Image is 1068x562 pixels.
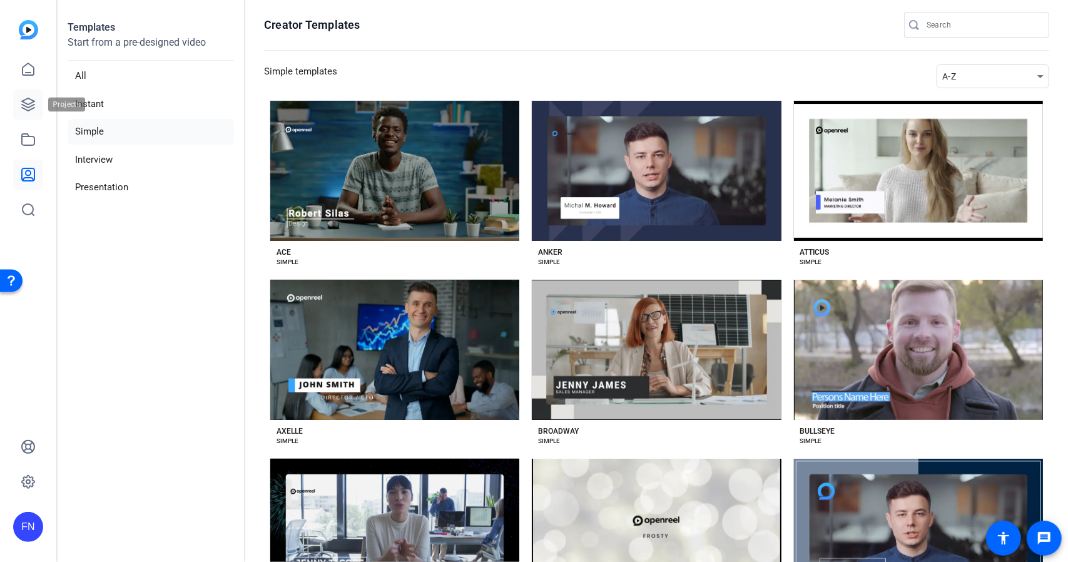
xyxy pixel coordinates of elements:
[794,280,1043,420] button: Template image
[68,175,234,200] li: Presentation
[270,101,519,241] button: Template image
[532,280,781,420] button: Template image
[538,426,579,436] div: BROADWAY
[538,247,562,257] div: ANKER
[800,257,822,267] div: SIMPLE
[800,426,835,436] div: BULLSEYE
[68,35,234,61] p: Start from a pre-designed video
[68,91,234,117] li: Instant
[68,21,115,33] strong: Templates
[794,101,1043,241] button: Template image
[68,63,234,89] li: All
[277,426,303,436] div: AXELLE
[538,257,560,267] div: SIMPLE
[68,119,234,145] li: Simple
[264,64,337,88] h3: Simple templates
[800,436,822,446] div: SIMPLE
[927,18,1039,33] input: Search
[270,280,519,420] button: Template image
[13,512,43,542] div: FN
[532,101,781,241] button: Template image
[68,147,234,173] li: Interview
[277,436,298,446] div: SIMPLE
[996,531,1011,546] mat-icon: accessibility
[800,247,830,257] div: ATTICUS
[19,20,38,39] img: blue-gradient.svg
[277,247,291,257] div: ACE
[942,71,956,81] span: A-Z
[538,436,560,446] div: SIMPLE
[48,97,88,112] div: Projects
[1037,531,1052,546] mat-icon: message
[264,18,360,33] h1: Creator Templates
[277,257,298,267] div: SIMPLE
